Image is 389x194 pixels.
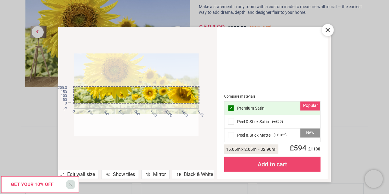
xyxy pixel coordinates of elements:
div: Compare materials [224,94,320,99]
span: 1000 [149,109,153,113]
div: Show tiles [101,170,139,179]
div: Black & White [172,170,217,179]
div: 16.05 m x 2.05 m = 32.90 m² [224,144,278,154]
span: £ 594 [286,144,321,152]
span: 1200 [164,109,168,113]
span: 400 [102,109,106,113]
div: Add to cart [224,157,320,172]
span: ( +£165 ) [274,133,287,138]
div: Edit wall size [55,170,99,179]
span: 100 [55,93,67,99]
div: New [300,129,320,138]
span: 800 [133,109,137,113]
span: 1400 [180,109,184,113]
span: 0 [55,101,67,106]
span: 150 [55,89,67,95]
span: 205.0 [55,85,67,90]
div: Popular [300,102,320,111]
span: 200 [87,109,91,113]
div: Mirror [141,170,170,179]
span: ( +£99 ) [272,119,283,124]
span: 600 [118,109,122,113]
span: 0 [71,109,75,113]
div: Peel & Stick Matte [224,129,320,142]
span: 50 [55,97,67,102]
span: £ 1188 [307,147,321,151]
div: Premium Satin [224,102,320,115]
span: cm [63,106,68,111]
div: Peel & Stick Satin [224,115,320,129]
iframe: Brevo live chat [365,170,383,188]
span: 1605 [196,109,200,113]
span: ✓ [229,106,233,110]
